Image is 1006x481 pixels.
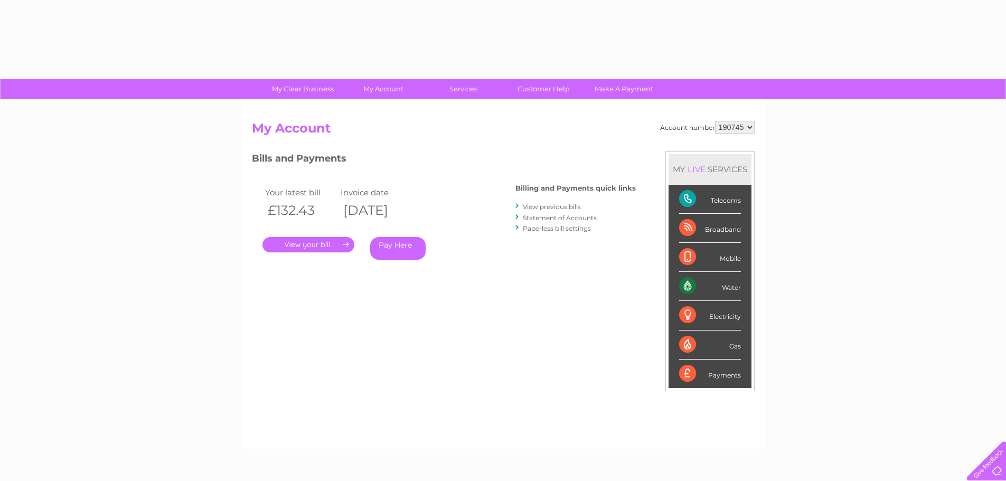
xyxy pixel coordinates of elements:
div: MY SERVICES [669,154,751,184]
div: Electricity [679,301,741,330]
a: My Clear Business [259,79,346,99]
div: Water [679,272,741,301]
div: Broadband [679,214,741,243]
th: [DATE] [338,200,414,221]
td: Your latest bill [262,185,339,200]
h2: My Account [252,121,755,141]
div: LIVE [685,164,708,174]
a: View previous bills [523,203,581,211]
div: Gas [679,331,741,360]
div: Telecoms [679,185,741,214]
a: Customer Help [500,79,587,99]
div: Mobile [679,243,741,272]
div: Payments [679,360,741,388]
td: Invoice date [338,185,414,200]
div: Account number [660,121,755,134]
a: Services [420,79,507,99]
a: Paperless bill settings [523,224,591,232]
a: My Account [340,79,427,99]
a: Make A Payment [580,79,667,99]
h3: Bills and Payments [252,151,636,169]
h4: Billing and Payments quick links [515,184,636,192]
a: Statement of Accounts [523,214,597,222]
th: £132.43 [262,200,339,221]
a: . [262,237,354,252]
a: Pay Here [370,237,426,260]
